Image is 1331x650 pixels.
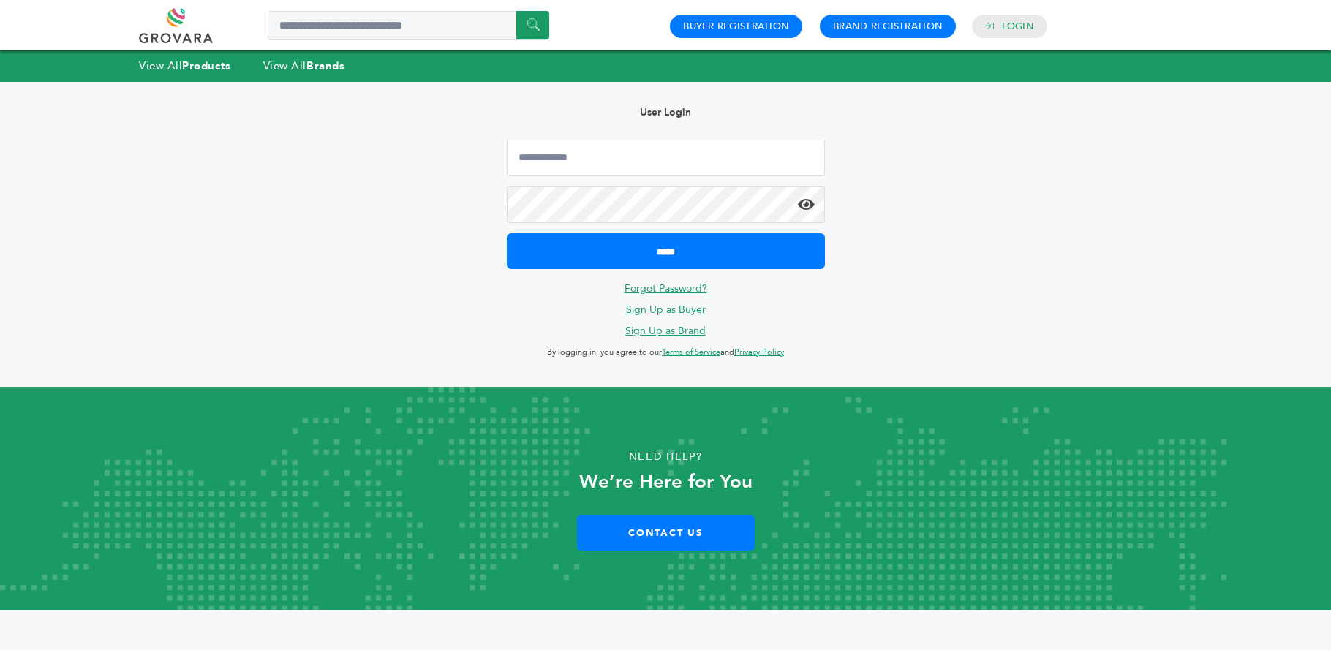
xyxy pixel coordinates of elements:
a: Terms of Service [662,347,720,358]
a: Brand Registration [833,20,943,33]
a: Privacy Policy [734,347,784,358]
a: Sign Up as Buyer [626,303,706,317]
input: Email Address [507,140,825,176]
a: Forgot Password? [625,281,707,295]
strong: Brands [306,58,344,73]
a: Buyer Registration [683,20,789,33]
a: View AllBrands [263,58,345,73]
a: Login [1002,20,1034,33]
b: User Login [640,105,691,119]
a: View AllProducts [139,58,231,73]
p: By logging in, you agree to our and [507,344,825,361]
input: Password [507,186,825,223]
strong: We’re Here for You [579,469,753,495]
p: Need Help? [67,446,1264,468]
input: Search a product or brand... [268,11,549,40]
strong: Products [182,58,230,73]
a: Sign Up as Brand [625,324,706,338]
a: Contact Us [577,515,755,551]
